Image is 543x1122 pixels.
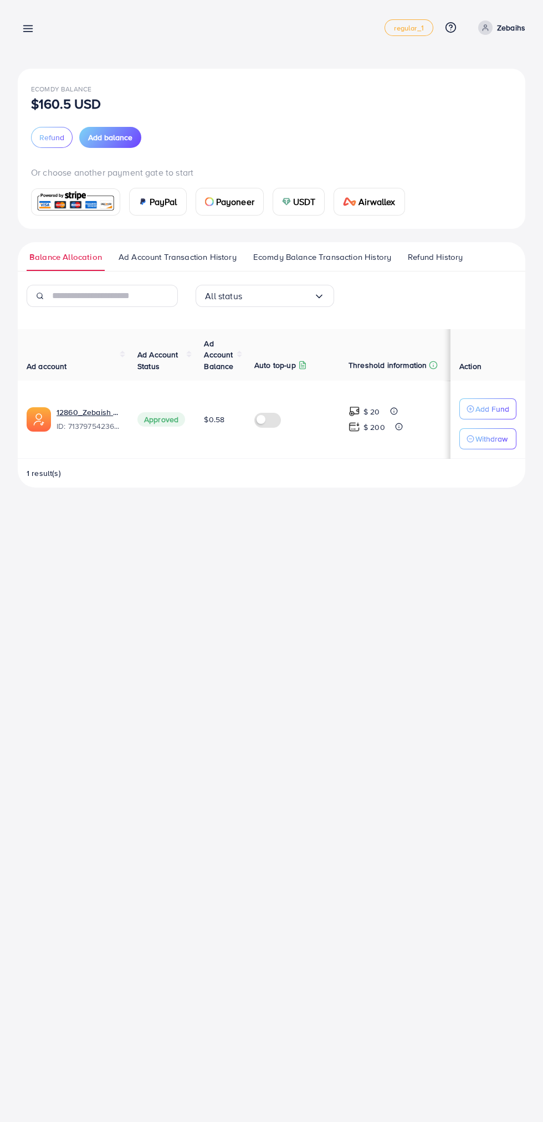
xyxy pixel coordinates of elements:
[137,349,178,371] span: Ad Account Status
[129,188,187,216] a: cardPayPal
[79,127,141,148] button: Add balance
[31,166,512,179] p: Or choose another payment gate to start
[459,398,516,419] button: Add Fund
[349,358,427,372] p: Threshold information
[474,21,525,35] a: Zebaihs
[253,251,391,263] span: Ecomdy Balance Transaction History
[385,19,433,36] a: regular_1
[459,428,516,449] button: Withdraw
[31,84,91,94] span: Ecomdy Balance
[205,197,214,206] img: card
[496,1072,535,1114] iframe: Chat
[27,361,67,372] span: Ad account
[139,197,147,206] img: card
[29,251,102,263] span: Balance Allocation
[205,288,242,305] span: All status
[242,288,314,305] input: Search for option
[150,195,177,208] span: PayPal
[119,251,237,263] span: Ad Account Transaction History
[343,197,356,206] img: card
[196,285,334,307] div: Search for option
[31,97,101,110] p: $160.5 USD
[293,195,316,208] span: USDT
[196,188,264,216] a: cardPayoneer
[497,21,525,34] p: Zebaihs
[459,361,481,372] span: Action
[408,251,463,263] span: Refund History
[363,421,385,434] p: $ 200
[57,421,120,432] span: ID: 7137975423647891457
[475,432,508,445] p: Withdraw
[39,132,64,143] span: Refund
[273,188,325,216] a: cardUSDT
[349,406,360,417] img: top-up amount
[35,190,116,214] img: card
[27,407,51,432] img: ic-ads-acc.e4c84228.svg
[334,188,404,216] a: cardAirwallex
[57,407,120,418] a: 12860_Zebaish official_1662011785424
[31,127,73,148] button: Refund
[137,412,185,427] span: Approved
[349,421,360,433] img: top-up amount
[475,402,509,416] p: Add Fund
[204,338,233,372] span: Ad Account Balance
[282,197,291,206] img: card
[204,414,224,425] span: $0.58
[27,468,61,479] span: 1 result(s)
[363,405,380,418] p: $ 20
[394,24,423,32] span: regular_1
[31,188,120,216] a: card
[358,195,395,208] span: Airwallex
[216,195,254,208] span: Payoneer
[88,132,132,143] span: Add balance
[254,358,296,372] p: Auto top-up
[57,407,120,432] div: <span class='underline'>12860_Zebaish official_1662011785424</span></br>7137975423647891457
